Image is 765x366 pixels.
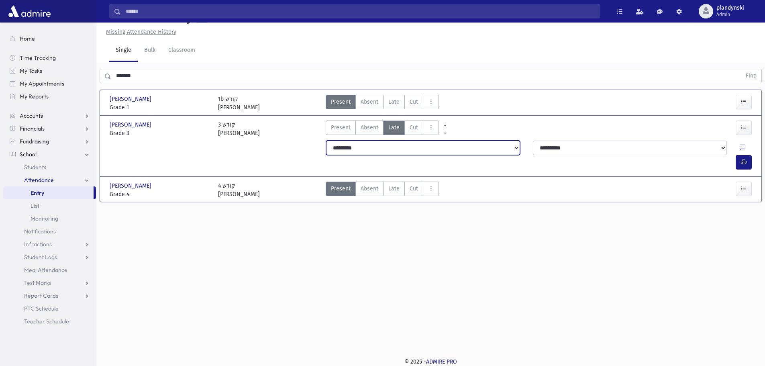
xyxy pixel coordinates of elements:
[3,77,96,90] a: My Appointments
[331,184,351,193] span: Present
[3,174,96,186] a: Attendance
[3,302,96,315] a: PTC Schedule
[103,29,176,35] a: Missing Attendance History
[20,35,35,42] span: Home
[20,138,49,145] span: Fundraising
[410,98,418,106] span: Cut
[3,64,96,77] a: My Tasks
[110,95,153,103] span: [PERSON_NAME]
[20,93,49,100] span: My Reports
[20,67,42,74] span: My Tasks
[24,176,54,184] span: Attendance
[3,212,96,225] a: Monitoring
[3,199,96,212] a: List
[3,238,96,251] a: Infractions
[110,190,210,198] span: Grade 4
[3,264,96,276] a: Meal Attendance
[106,29,176,35] u: Missing Attendance History
[110,103,210,112] span: Grade 1
[24,241,52,248] span: Infractions
[24,254,57,261] span: Student Logs
[24,266,67,274] span: Meal Attendance
[361,184,378,193] span: Absent
[24,305,59,312] span: PTC Schedule
[218,182,260,198] div: 4 קודש [PERSON_NAME]
[31,202,39,209] span: List
[218,95,260,112] div: 1b קודש [PERSON_NAME]
[326,95,439,112] div: AttTypes
[410,123,418,132] span: Cut
[20,125,45,132] span: Financials
[121,4,600,18] input: Search
[31,189,44,196] span: Entry
[3,161,96,174] a: Students
[3,148,96,161] a: School
[110,182,153,190] span: [PERSON_NAME]
[326,121,439,137] div: AttTypes
[24,279,51,286] span: Test Marks
[3,225,96,238] a: Notifications
[3,32,96,45] a: Home
[138,39,162,62] a: Bulk
[24,292,58,299] span: Report Cards
[331,98,351,106] span: Present
[20,54,56,61] span: Time Tracking
[3,135,96,148] a: Fundraising
[361,98,378,106] span: Absent
[109,39,138,62] a: Single
[20,112,43,119] span: Accounts
[410,184,418,193] span: Cut
[3,90,96,103] a: My Reports
[361,123,378,132] span: Absent
[3,122,96,135] a: Financials
[31,215,58,222] span: Monitoring
[388,123,400,132] span: Late
[20,151,37,158] span: School
[3,276,96,289] a: Test Marks
[741,69,761,83] button: Find
[162,39,202,62] a: Classroom
[3,251,96,264] a: Student Logs
[331,123,351,132] span: Present
[110,121,153,129] span: [PERSON_NAME]
[388,184,400,193] span: Late
[3,289,96,302] a: Report Cards
[6,3,53,19] img: AdmirePro
[24,228,56,235] span: Notifications
[3,186,94,199] a: Entry
[24,318,69,325] span: Teacher Schedule
[326,182,439,198] div: AttTypes
[24,164,46,171] span: Students
[388,98,400,106] span: Late
[716,11,744,18] span: Admin
[3,51,96,64] a: Time Tracking
[218,121,260,137] div: 3 קודש [PERSON_NAME]
[109,358,752,366] div: © 2025 -
[20,80,64,87] span: My Appointments
[110,129,210,137] span: Grade 3
[3,315,96,328] a: Teacher Schedule
[3,109,96,122] a: Accounts
[716,5,744,11] span: plandynski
